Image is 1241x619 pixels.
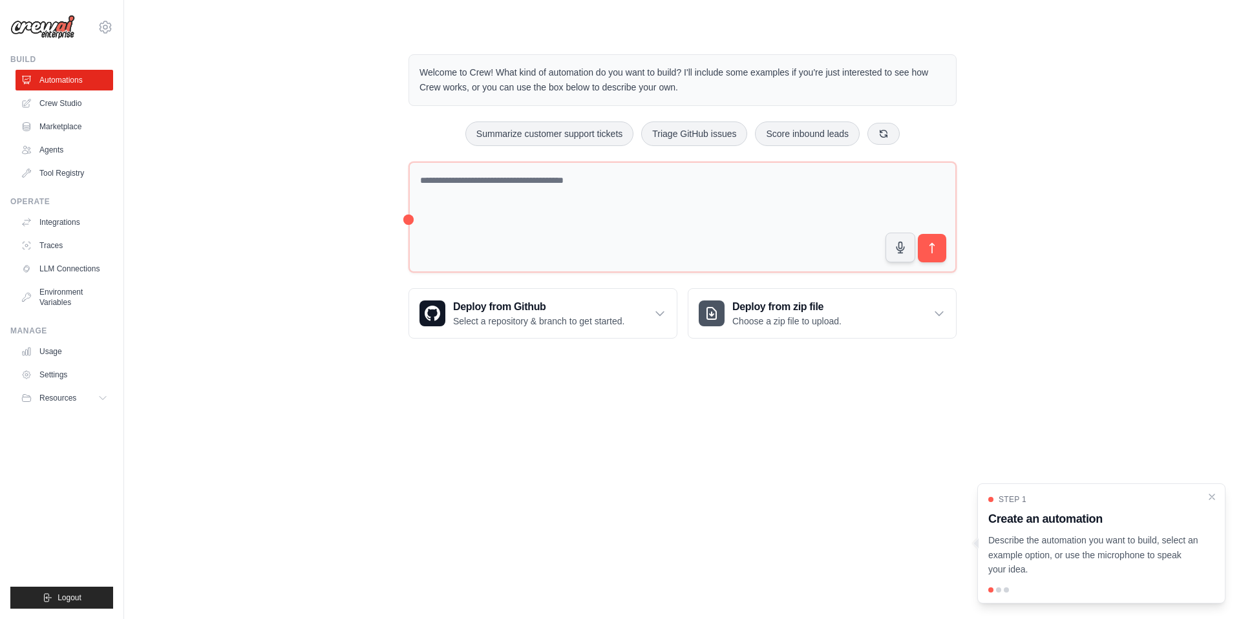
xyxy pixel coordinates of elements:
p: Describe the automation you want to build, select an example option, or use the microphone to spe... [988,533,1199,577]
div: Manage [10,326,113,336]
span: Logout [58,593,81,603]
button: Logout [10,587,113,609]
p: Choose a zip file to upload. [732,315,842,328]
a: Traces [16,235,113,256]
button: Summarize customer support tickets [465,121,633,146]
button: Close walkthrough [1207,492,1217,502]
span: Resources [39,393,76,403]
a: Marketplace [16,116,113,137]
button: Triage GitHub issues [641,121,747,146]
a: Agents [16,140,113,160]
a: Automations [16,70,113,90]
a: Tool Registry [16,163,113,184]
button: Score inbound leads [755,121,860,146]
a: Environment Variables [16,282,113,313]
h3: Deploy from zip file [732,299,842,315]
div: Operate [10,196,113,207]
p: Select a repository & branch to get started. [453,315,624,328]
h3: Create an automation [988,510,1199,528]
a: Integrations [16,212,113,233]
a: Settings [16,364,113,385]
span: Step 1 [999,494,1026,505]
a: Crew Studio [16,93,113,114]
p: Welcome to Crew! What kind of automation do you want to build? I'll include some examples if you'... [419,65,946,95]
a: LLM Connections [16,258,113,279]
h3: Deploy from Github [453,299,624,315]
img: Logo [10,15,75,39]
div: Build [10,54,113,65]
button: Resources [16,388,113,408]
a: Usage [16,341,113,362]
